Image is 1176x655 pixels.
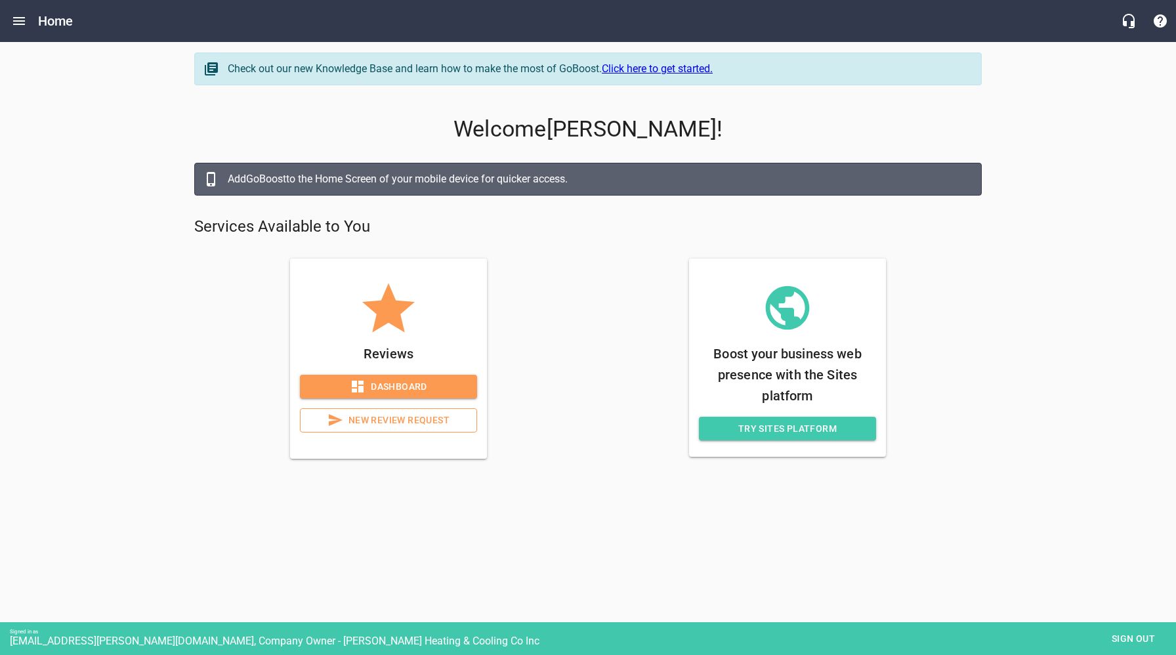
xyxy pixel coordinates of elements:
[38,11,73,32] h6: Home
[310,379,467,395] span: Dashboard
[228,171,968,187] div: Add GoBoost to the Home Screen of your mobile device for quicker access.
[194,116,982,142] p: Welcome [PERSON_NAME] !
[699,417,876,441] a: Try Sites Platform
[10,629,1176,635] div: Signed in as
[1106,631,1161,647] span: Sign out
[300,408,477,433] a: New Review Request
[3,5,35,37] button: Open drawer
[709,421,866,437] span: Try Sites Platform
[1101,627,1166,651] button: Sign out
[300,343,477,364] p: Reviews
[602,62,713,75] a: Click here to get started.
[300,375,477,399] a: Dashboard
[10,635,1176,647] div: [EMAIL_ADDRESS][PERSON_NAME][DOMAIN_NAME], Company Owner - [PERSON_NAME] Heating & Cooling Co Inc
[228,61,968,77] div: Check out our new Knowledge Base and learn how to make the most of GoBoost.
[194,163,982,196] a: AddGoBoostto the Home Screen of your mobile device for quicker access.
[311,412,466,429] span: New Review Request
[1113,5,1144,37] button: Live Chat
[194,217,982,238] p: Services Available to You
[1144,5,1176,37] button: Support Portal
[699,343,876,406] p: Boost your business web presence with the Sites platform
